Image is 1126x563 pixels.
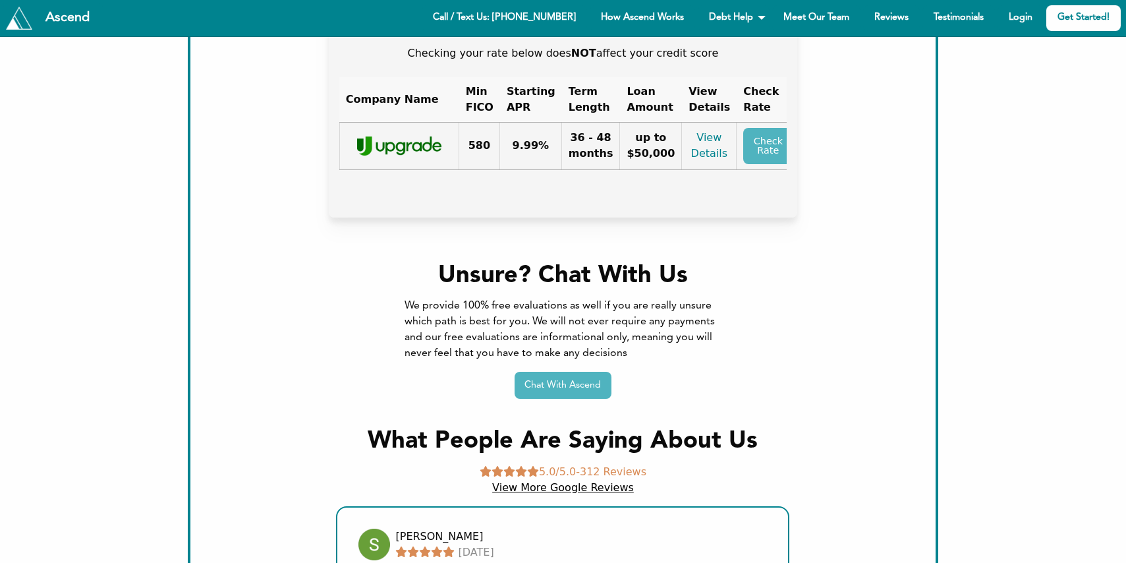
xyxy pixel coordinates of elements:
span: [DATE] [459,546,494,558]
th: Starting APR [500,77,562,123]
div: Ascend [35,11,100,24]
th: Loan Amount [620,77,682,123]
a: Chat With Ascend [515,372,611,399]
a: Get Started! [1046,5,1121,31]
a: Testimonials [922,5,995,31]
a: Login [998,5,1044,31]
th: Check Rate [737,77,800,123]
th: Min FICO [459,77,500,123]
b: NOT [571,47,596,59]
a: Debt Help [698,5,770,31]
img: Tryascend.com [6,7,32,29]
a: Reviews [863,5,920,31]
th: Term Length [562,77,621,123]
div: 580 [466,138,493,154]
span: Upgrade [347,136,452,156]
div: Checking your rate below does affect your credit score [352,45,774,61]
span: - [480,465,646,478]
div: [PERSON_NAME] [395,529,493,545]
a: View More Google Reviews [492,481,634,494]
a: How Ascend Works [590,5,695,31]
th: Company Name [339,77,459,123]
div: 36 - 48 months [569,130,613,162]
div: What People Are Saying About Us [211,425,915,458]
a: Check Rate [743,128,793,164]
a: Meet Our Team [772,5,860,31]
th: View Details [682,77,737,123]
span: 312 Reviews [580,465,646,478]
div: up to $50,000 [627,130,675,162]
div: We provide 100% free evaluations as well if you are really unsure which path is best for you. We ... [405,298,721,361]
div: Unsure? Chat With Us [405,260,721,293]
img: Company Logo [357,136,441,156]
span: 5.0/5.0 [539,465,576,478]
a: Tryascend.com Ascend [3,3,103,32]
div: 9.99% [507,138,555,154]
a: View Details [691,131,727,160]
a: Call / Text Us: [PHONE_NUMBER] [422,5,587,31]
